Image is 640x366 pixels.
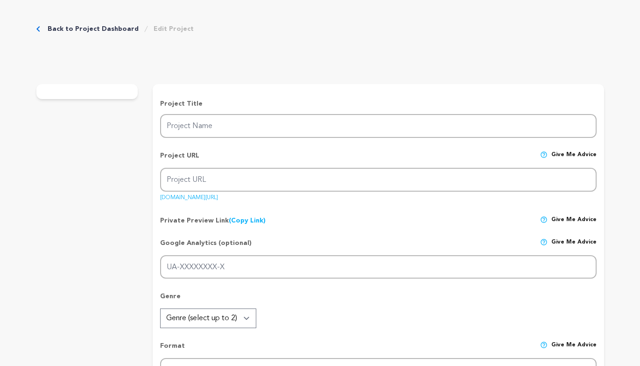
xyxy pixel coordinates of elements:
[160,114,596,138] input: Project Name
[160,238,252,255] p: Google Analytics (optional)
[36,24,194,34] div: Breadcrumb
[160,99,596,108] p: Project Title
[540,216,548,223] img: help-circle.svg
[48,24,139,34] a: Back to Project Dashboard
[160,341,185,358] p: Format
[540,151,548,158] img: help-circle.svg
[540,238,548,246] img: help-circle.svg
[160,191,218,201] a: [DOMAIN_NAME][URL]
[160,292,596,309] p: Genre
[160,255,596,279] input: UA-XXXXXXXX-X
[160,151,199,168] p: Project URL
[551,341,597,358] span: Give me advice
[540,341,548,349] img: help-circle.svg
[551,238,597,255] span: Give me advice
[154,24,194,34] a: Edit Project
[551,216,597,225] span: Give me advice
[160,168,596,192] input: Project URL
[160,216,266,225] p: Private Preview Link
[229,217,266,224] a: (Copy Link)
[551,151,597,168] span: Give me advice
